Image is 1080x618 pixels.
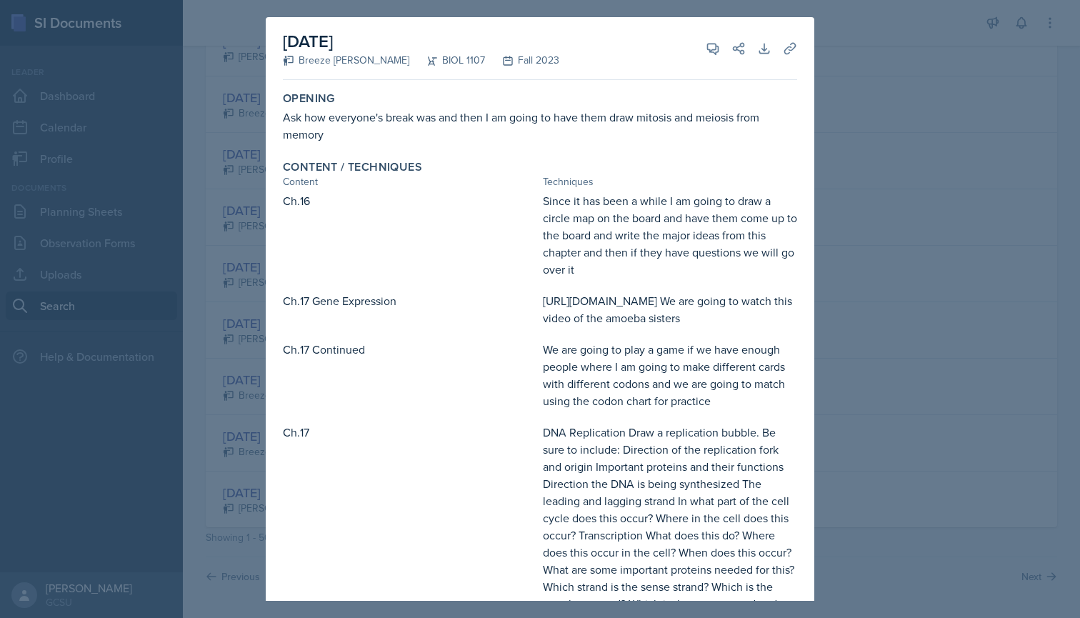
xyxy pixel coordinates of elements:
div: Ch.17 Continued [283,341,537,409]
div: Ch.17 Gene Expression [283,292,537,327]
h2: [DATE] [283,29,559,54]
label: Opening [283,91,335,106]
div: [URL][DOMAIN_NAME] We are going to watch this video of the amoeba sisters [543,292,797,327]
div: Ch.16 [283,192,537,278]
div: Content [283,174,537,189]
div: Since it has been a while I am going to draw a circle map on the board and have them come up to t... [543,192,797,278]
div: Ask how everyone's break was and then I am going to have them draw mitosis and meiosis from memory [283,109,797,143]
div: Fall 2023 [485,53,559,68]
div: BIOL 1107 [409,53,485,68]
div: Techniques [543,174,797,189]
div: We are going to play a game if we have enough people where I am going to make different cards wit... [543,341,797,409]
label: Content / Techniques [283,160,422,174]
div: Breeze [PERSON_NAME] [283,53,409,68]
